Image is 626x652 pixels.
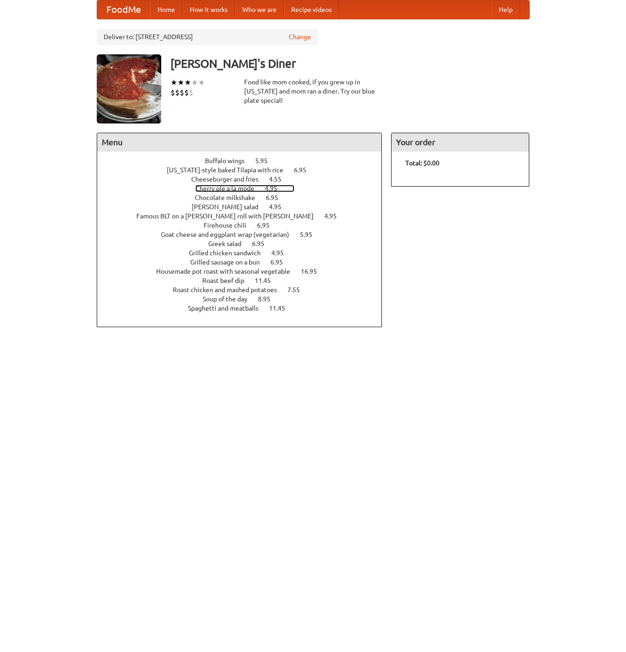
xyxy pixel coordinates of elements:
span: Goat cheese and eggplant wrap (vegetarian) [161,231,298,238]
li: $ [184,88,189,98]
span: 6.95 [252,240,274,247]
span: 6.95 [294,166,316,174]
a: Goat cheese and eggplant wrap (vegetarian) 5.95 [161,231,329,238]
span: Cheeseburger and fries [191,176,268,183]
span: 11.45 [269,305,294,312]
a: Housemade pot roast with seasonal vegetable 16.95 [156,268,334,275]
span: 5.95 [255,157,277,164]
span: Soup of the day [203,295,257,303]
a: Grilled sausage on a bun 6.95 [190,258,300,266]
a: Cherry pie a la mode 4.95 [195,185,294,192]
a: Who we are [235,0,284,19]
span: Firehouse chili [204,222,256,229]
span: 6.95 [257,222,279,229]
a: Buffalo wings 5.95 [205,157,285,164]
a: Firehouse chili 6.95 [204,222,287,229]
span: 16.95 [301,268,326,275]
a: Famous BLT on a [PERSON_NAME] roll with [PERSON_NAME] 4.95 [136,212,354,220]
span: [US_STATE]-style baked Tilapia with rice [167,166,293,174]
li: $ [170,88,175,98]
a: Soup of the day 8.95 [203,295,287,303]
span: Grilled chicken sandwich [189,249,270,257]
span: Roast chicken and mashed potatoes [173,286,286,294]
span: Grilled sausage on a bun [190,258,269,266]
span: 8.95 [258,295,280,303]
span: Buffalo wings [205,157,254,164]
span: 11.45 [255,277,280,284]
span: 4.95 [269,203,291,211]
span: Cherry pie a la mode [195,185,263,192]
a: Chocolate milkshake 6.95 [195,194,295,201]
a: Greek salad 6.95 [208,240,281,247]
li: ★ [184,77,191,88]
span: Housemade pot roast with seasonal vegetable [156,268,299,275]
img: angular.jpg [97,54,161,123]
a: Roast chicken and mashed potatoes 7.55 [173,286,317,294]
a: Home [150,0,182,19]
h4: Your order [392,133,529,152]
span: 4.95 [324,212,346,220]
a: [US_STATE]-style baked Tilapia with rice 6.95 [167,166,323,174]
div: Food like mom cooked, if you grew up in [US_STATE] and mom ran a diner. Try our blue plate special! [244,77,382,105]
li: $ [175,88,180,98]
a: Change [289,32,311,41]
span: Chocolate milkshake [195,194,264,201]
h3: [PERSON_NAME]'s Diner [170,54,530,73]
span: 6.95 [266,194,287,201]
a: How it works [182,0,235,19]
span: Spaghetti and meatballs [188,305,268,312]
h4: Menu [97,133,382,152]
a: Roast beef dip 11.45 [202,277,288,284]
span: 4.55 [269,176,291,183]
div: Deliver to: [STREET_ADDRESS] [97,29,318,45]
a: FoodMe [97,0,150,19]
span: 7.55 [287,286,309,294]
a: Help [491,0,520,19]
li: ★ [191,77,198,88]
span: Greek salad [208,240,251,247]
a: Recipe videos [284,0,339,19]
span: 4.95 [271,249,293,257]
li: ★ [177,77,184,88]
li: ★ [198,77,205,88]
li: $ [180,88,184,98]
span: 6.95 [270,258,292,266]
a: Spaghetti and meatballs 11.45 [188,305,302,312]
span: [PERSON_NAME] salad [192,203,268,211]
a: Cheeseburger and fries 4.55 [191,176,298,183]
span: Roast beef dip [202,277,253,284]
span: Famous BLT on a [PERSON_NAME] roll with [PERSON_NAME] [136,212,323,220]
a: Grilled chicken sandwich 4.95 [189,249,301,257]
li: ★ [170,77,177,88]
a: [PERSON_NAME] salad 4.95 [192,203,298,211]
span: 5.95 [300,231,322,238]
b: Total: $0.00 [405,159,439,167]
span: 4.95 [265,185,287,192]
li: $ [189,88,193,98]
